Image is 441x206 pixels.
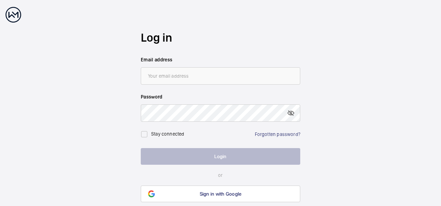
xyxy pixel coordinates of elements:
p: or [141,172,300,179]
label: Password [141,93,300,100]
a: Forgotten password? [255,131,300,137]
label: Email address [141,56,300,63]
h2: Log in [141,29,300,46]
span: Sign in with Google [200,191,242,197]
input: Your email address [141,67,300,85]
button: Login [141,148,300,165]
label: Stay connected [151,131,184,137]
